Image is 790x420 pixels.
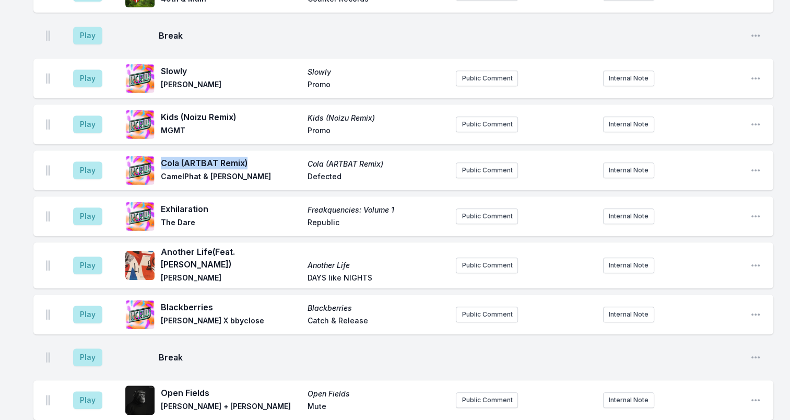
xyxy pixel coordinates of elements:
[603,71,654,86] button: Internal Note
[750,119,761,130] button: Open playlist item options
[161,125,301,138] span: MGMT
[73,306,102,323] button: Play
[73,161,102,179] button: Play
[46,309,50,320] img: Drag Handle
[308,159,448,169] span: Cola (ARTBAT Remix)
[73,115,102,133] button: Play
[125,300,155,329] img: Blackberries
[603,162,654,178] button: Internal Note
[125,251,155,280] img: Another Life
[161,301,301,313] span: Blackberries
[46,395,50,405] img: Drag Handle
[603,208,654,224] button: Internal Note
[73,69,102,87] button: Play
[161,401,301,414] span: [PERSON_NAME] + [PERSON_NAME]
[73,256,102,274] button: Play
[308,67,448,77] span: Slowly
[161,157,301,169] span: Cola (ARTBAT Remix)
[161,246,301,271] span: Another Life (Feat. [PERSON_NAME])
[46,352,50,363] img: Drag Handle
[73,207,102,225] button: Play
[308,205,448,215] span: Freakquencies: Volume 1
[750,211,761,221] button: Open playlist item options
[46,119,50,130] img: Drag Handle
[46,211,50,221] img: Drag Handle
[161,79,301,92] span: [PERSON_NAME]
[161,65,301,77] span: Slowly
[603,116,654,132] button: Internal Note
[73,391,102,409] button: Play
[308,125,448,138] span: Promo
[125,156,155,185] img: Cola (ARTBAT Remix)
[159,351,742,364] span: Break
[125,386,155,415] img: Open Fields
[603,392,654,408] button: Internal Note
[159,29,742,42] span: Break
[308,316,448,328] span: Catch & Release
[750,352,761,363] button: Open playlist item options
[308,113,448,123] span: Kids (Noizu Remix)
[125,202,155,231] img: Freakquencies: Volume 1
[308,303,448,313] span: Blackberries
[456,71,518,86] button: Public Comment
[161,273,301,285] span: [PERSON_NAME]
[125,110,155,139] img: Kids (Noizu Remix)
[308,401,448,414] span: Mute
[308,79,448,92] span: Promo
[603,307,654,322] button: Internal Note
[456,162,518,178] button: Public Comment
[750,260,761,271] button: Open playlist item options
[750,165,761,176] button: Open playlist item options
[750,73,761,84] button: Open playlist item options
[308,389,448,399] span: Open Fields
[125,64,155,93] img: Slowly
[161,217,301,230] span: The Dare
[456,307,518,322] button: Public Comment
[456,208,518,224] button: Public Comment
[750,395,761,405] button: Open playlist item options
[603,258,654,273] button: Internal Note
[308,260,448,271] span: Another Life
[750,30,761,41] button: Open playlist item options
[161,171,301,184] span: CamelPhat & [PERSON_NAME]
[750,309,761,320] button: Open playlist item options
[46,260,50,271] img: Drag Handle
[73,348,102,366] button: Play
[161,387,301,399] span: Open Fields
[46,165,50,176] img: Drag Handle
[456,258,518,273] button: Public Comment
[308,217,448,230] span: Republic
[456,116,518,132] button: Public Comment
[46,30,50,41] img: Drag Handle
[161,111,301,123] span: Kids (Noizu Remix)
[456,392,518,408] button: Public Comment
[308,171,448,184] span: Defected
[73,27,102,44] button: Play
[161,203,301,215] span: Exhilaration
[308,273,448,285] span: DAYS like NIGHTS
[46,73,50,84] img: Drag Handle
[161,316,301,328] span: [PERSON_NAME] X bbyclose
